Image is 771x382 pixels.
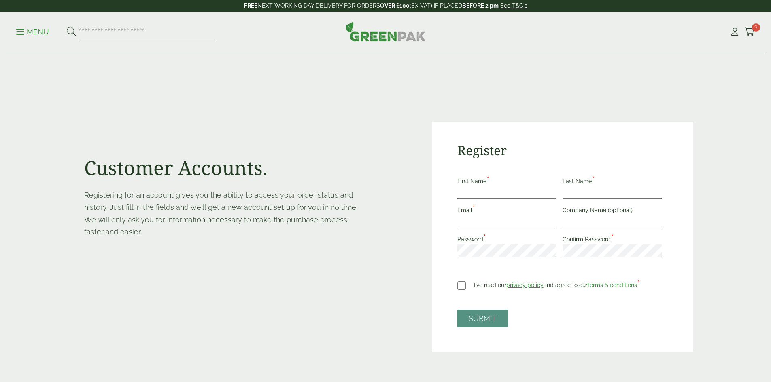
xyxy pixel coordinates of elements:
label: I've read our and agree to our [474,276,640,291]
p: Menu [16,27,49,37]
a: Menu [16,27,49,35]
h1: Customer Accounts. [84,156,357,179]
img: GreenPak Supplies [346,22,426,41]
h2: Register [457,143,668,158]
abbr: required [611,232,614,244]
p: Registering for an account gives you the ability to access your order status and history. Just fi... [84,189,357,238]
label: Company Name (optional) [563,207,636,216]
button: SUBMIT [457,310,508,327]
label: First Name [457,178,493,187]
strong: OVER £100 [380,2,410,9]
strong: BEFORE 2 pm [462,2,499,9]
abbr: required [592,174,595,186]
span: terms & conditions [588,282,637,288]
abbr: required [483,232,486,244]
span: 0 [752,23,760,32]
abbr: required [637,278,640,289]
abbr: required [486,174,490,186]
strong: FREE [244,2,257,9]
label: Confirm Password [563,236,617,245]
span: privacy policy [506,282,544,288]
label: Email [457,207,479,216]
label: Last Name [563,178,598,187]
a: See T&C's [500,2,527,9]
i: Cart [745,28,755,36]
a: 0 [745,26,755,38]
abbr: required [472,203,476,215]
label: Password [457,236,490,245]
i: My Account [730,28,740,36]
